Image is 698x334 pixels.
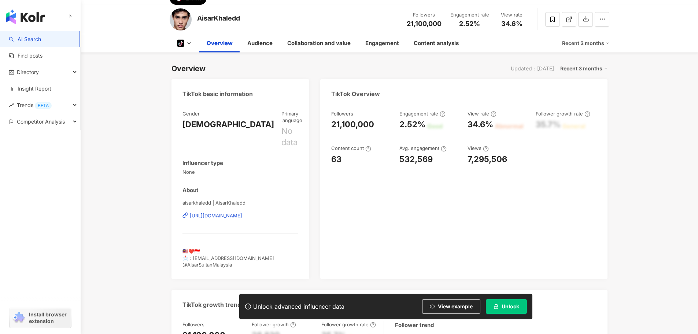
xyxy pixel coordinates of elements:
div: Follower trend [395,321,434,329]
span: View example [438,304,473,309]
a: searchAI Search [9,36,41,43]
div: Primary language [281,110,302,124]
a: [URL][DOMAIN_NAME] [182,212,299,219]
div: 532,569 [399,154,433,165]
span: 🇲🇾❤️🇮🇩 📩 : [EMAIL_ADDRESS][DOMAIN_NAME] @AisarSultanMalaysia [182,248,274,267]
button: Unlock [486,299,527,314]
span: 34.6% [501,20,522,27]
div: Collaboration and value [287,39,351,48]
div: Follower growth [252,321,296,328]
div: TikTok Overview [331,90,380,98]
div: [DEMOGRAPHIC_DATA] [182,119,274,130]
div: Avg. engagement [399,145,447,151]
div: Engagement rate [399,110,446,117]
span: Install browser extension [29,311,69,324]
img: KOL Avatar [170,8,192,30]
span: Directory [17,64,39,80]
img: chrome extension [12,312,26,324]
div: View rate [498,11,526,19]
div: Followers [407,11,442,19]
div: 34.6% [468,119,493,130]
span: Competitor Analysis [17,113,65,130]
button: View example [422,299,480,314]
div: Content analysis [414,39,459,48]
a: Find posts [9,52,43,59]
div: 7,295,506 [468,154,507,165]
div: Updated：[DATE] [511,66,554,71]
div: Views [468,145,489,151]
div: Unlock advanced influencer data [253,303,344,310]
span: Trends [17,97,52,113]
div: 2.52% [399,119,425,130]
div: Recent 3 months [560,64,607,73]
div: About [182,186,199,194]
a: chrome extensionInstall browser extension [10,308,71,328]
div: Influencer type [182,159,223,167]
div: Overview [207,39,233,48]
span: lock [494,304,499,309]
div: Recent 3 months [562,37,609,49]
div: BETA [35,102,52,109]
div: Followers [182,321,204,328]
div: Engagement rate [450,11,489,19]
span: 21,100,000 [407,20,442,27]
img: logo [6,10,45,24]
div: 63 [331,154,341,165]
span: Unlock [502,304,519,309]
span: rise [9,103,14,108]
span: aisarkhaledd | AisarKhaledd [182,199,299,206]
div: View rate [468,110,496,117]
span: None [182,169,299,175]
div: Content count [331,145,371,151]
span: 2.52% [459,20,480,27]
div: 21,100,000 [331,119,374,130]
div: [URL][DOMAIN_NAME] [190,212,242,219]
div: AisarKhaledd [197,14,240,23]
a: Insight Report [9,85,51,92]
div: Overview [171,63,206,74]
div: TikTok basic information [182,90,253,98]
div: Engagement [365,39,399,48]
div: Follower growth rate [536,110,590,117]
div: Audience [247,39,273,48]
div: No data [281,125,302,148]
div: Gender [182,110,200,117]
div: Followers [331,110,353,117]
div: Follower growth rate [321,321,376,328]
